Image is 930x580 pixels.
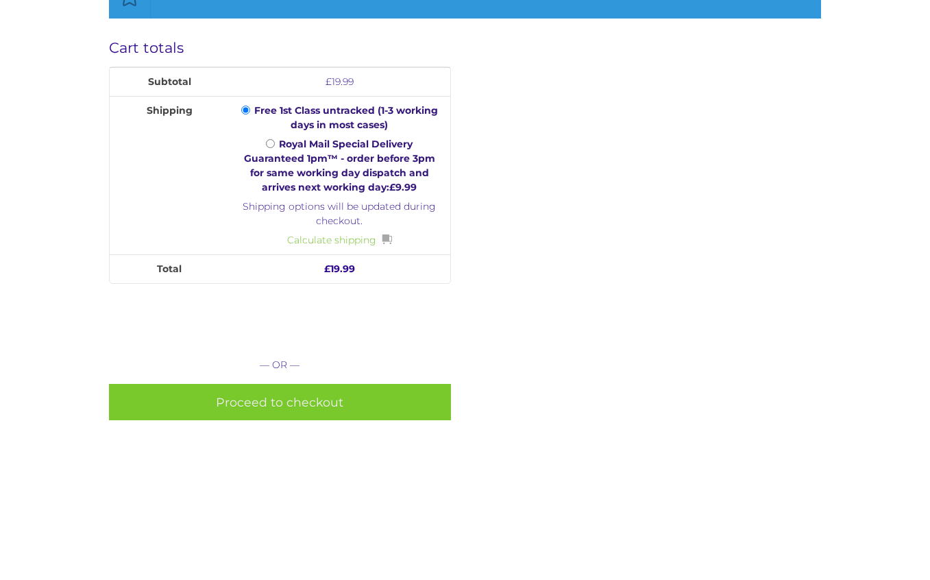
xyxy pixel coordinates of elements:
[110,67,229,96] th: Subtotal
[109,357,451,374] p: — OR —
[244,138,435,193] label: Royal Mail Special Delivery Guaranteed 1pm™ - order before 3pm for same working day dispatch and ...
[109,39,451,56] h2: Cart totals
[389,181,395,193] span: £
[324,263,355,275] bdi: 19.99
[110,96,229,254] th: Shipping
[109,312,451,342] iframe: Secure payment button frame
[326,75,354,88] bdi: 19.99
[287,233,392,247] a: Calculate shipping
[236,200,443,228] p: Shipping options will be updated during checkout.
[109,384,451,420] a: Proceed to checkout
[254,104,438,131] label: Free 1st Class untracked (1-3 working days in most cases)
[389,181,417,193] bdi: 9.99
[326,75,332,88] span: £
[324,263,330,275] span: £
[110,254,229,283] th: Total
